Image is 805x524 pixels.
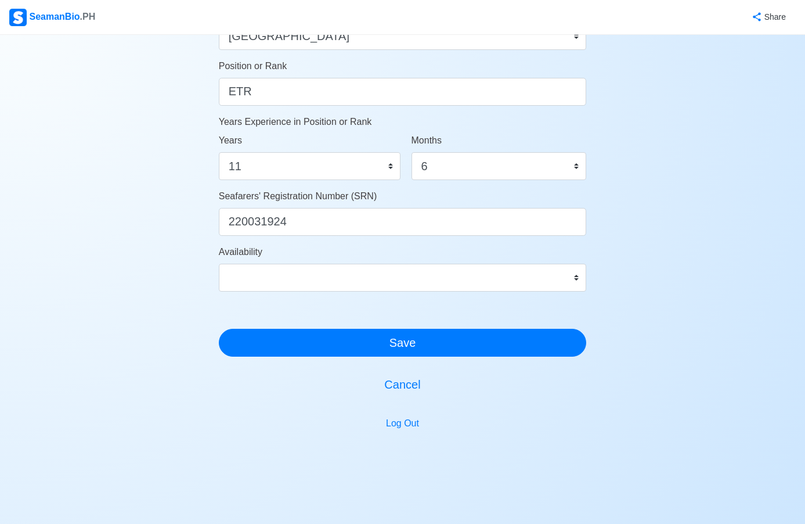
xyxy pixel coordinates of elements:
label: Months [411,134,442,148]
input: ex. 1234567890 [219,208,587,236]
label: Availability [219,245,262,259]
p: Years Experience in Position or Rank [219,115,587,129]
button: Cancel [219,371,587,399]
div: SeamanBio [9,9,95,26]
span: .PH [80,12,96,21]
button: Save [219,329,587,357]
input: ex. 2nd Officer w/ Master License [219,78,587,106]
button: Share [740,6,796,28]
img: Logo [9,9,27,26]
span: Position or Rank [219,61,287,71]
label: Years [219,134,242,148]
button: Log Out [378,412,427,435]
span: Seafarers' Registration Number (SRN) [219,191,377,201]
